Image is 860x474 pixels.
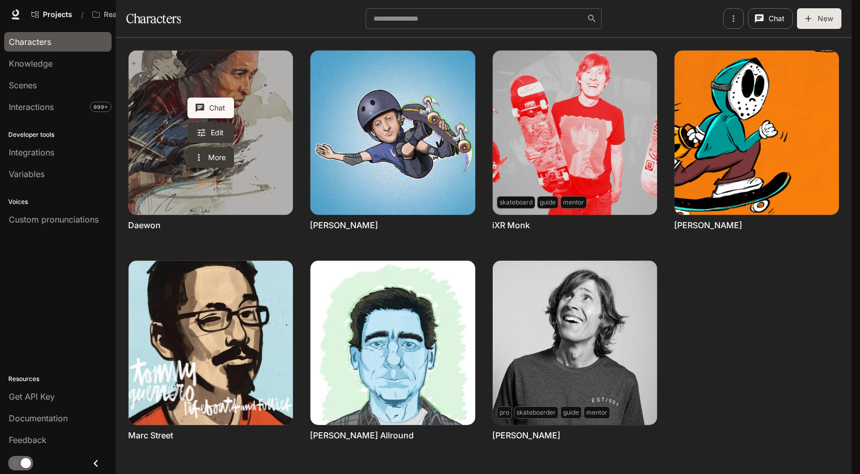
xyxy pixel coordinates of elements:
[492,219,530,231] a: iXR Monk
[675,51,839,215] img: John Free
[310,51,475,215] img: Frank Pipe
[187,147,234,168] button: More actions
[674,219,742,231] a: [PERSON_NAME]
[748,8,793,29] button: Chat
[187,122,234,143] a: Edit Daewon
[797,8,841,29] button: New
[128,219,161,231] a: Daewon
[129,261,293,425] img: Marc Street
[310,430,414,441] a: [PERSON_NAME] Allround
[77,9,88,20] div: /
[27,4,77,25] a: Go to projects
[187,98,234,118] button: Chat with Daewon
[310,261,475,425] img: Robert Allround
[43,10,72,19] span: Projects
[126,8,181,29] h1: Characters
[128,430,173,441] a: Marc Street
[493,261,657,425] img: Rodney Mullen
[104,10,150,19] p: Reality Crisis
[129,51,293,215] a: Daewon
[493,51,657,215] img: iXR Monk
[492,430,560,441] a: [PERSON_NAME]
[310,219,378,231] a: [PERSON_NAME]
[88,4,166,25] button: Open workspace menu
